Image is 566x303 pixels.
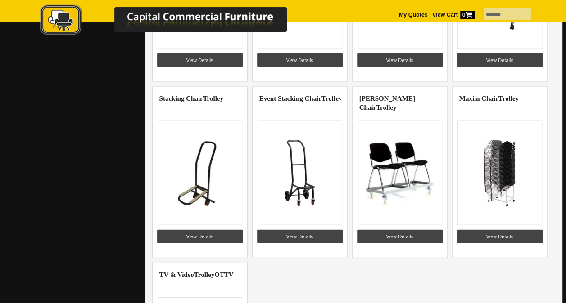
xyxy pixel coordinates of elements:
[359,95,415,111] a: [PERSON_NAME] ChairTrolley
[159,271,234,278] a: TV & VideoTrolleyOTTV
[259,95,342,102] a: Event Stacking ChairTrolley
[498,95,519,102] highlight: Trolley
[376,104,396,111] highlight: Trolley
[457,53,543,67] a: View Details
[159,95,223,102] a: Stacking ChairTrolley
[15,4,331,40] a: Capital Commercial Furniture Logo
[257,53,343,67] a: View Details
[357,230,443,243] a: View Details
[321,95,342,102] highlight: Trolley
[357,53,443,67] a: View Details
[157,53,243,67] a: View Details
[459,95,519,102] a: Maxim ChairTrolley
[257,230,343,243] a: View Details
[460,11,475,19] span: 0
[15,4,331,37] img: Capital Commercial Furniture Logo
[430,12,474,18] a: View Cart0
[194,271,214,278] highlight: Trolley
[203,95,223,102] highlight: Trolley
[157,230,243,243] a: View Details
[432,12,475,18] strong: View Cart
[457,230,543,243] a: View Details
[399,12,428,18] a: My Quotes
